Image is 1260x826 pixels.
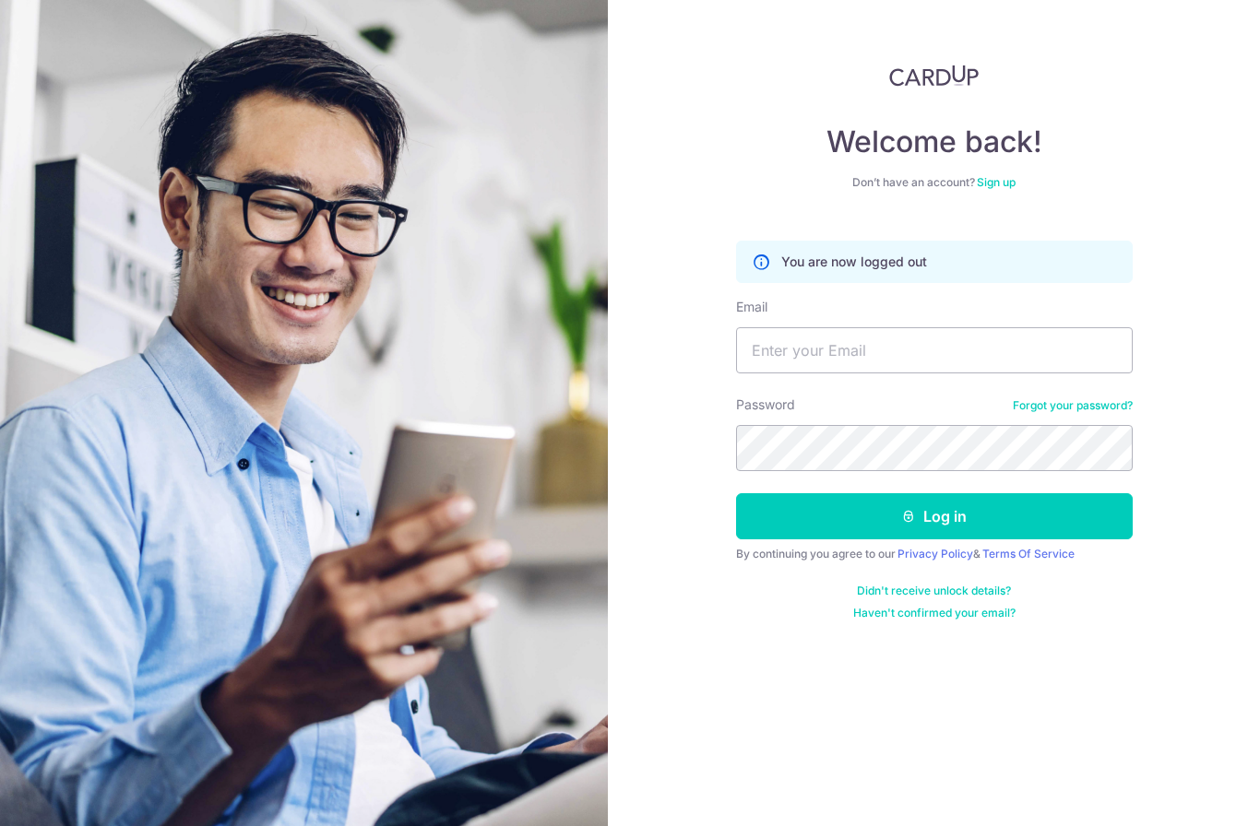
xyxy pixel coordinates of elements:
div: By continuing you agree to our & [736,547,1133,561]
a: Forgot your password? [1013,398,1133,413]
p: You are now logged out [781,253,927,271]
button: Log in [736,493,1133,539]
label: Email [736,298,767,316]
a: Terms Of Service [982,547,1075,560]
a: Sign up [977,175,1016,189]
h4: Welcome back! [736,124,1133,160]
a: Didn't receive unlock details? [857,584,1011,598]
input: Enter your Email [736,327,1133,373]
a: Haven't confirmed your email? [853,606,1016,620]
label: Password [736,395,795,414]
div: Don’t have an account? [736,175,1133,190]
a: Privacy Policy [897,547,973,560]
img: CardUp Logo [889,65,980,87]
